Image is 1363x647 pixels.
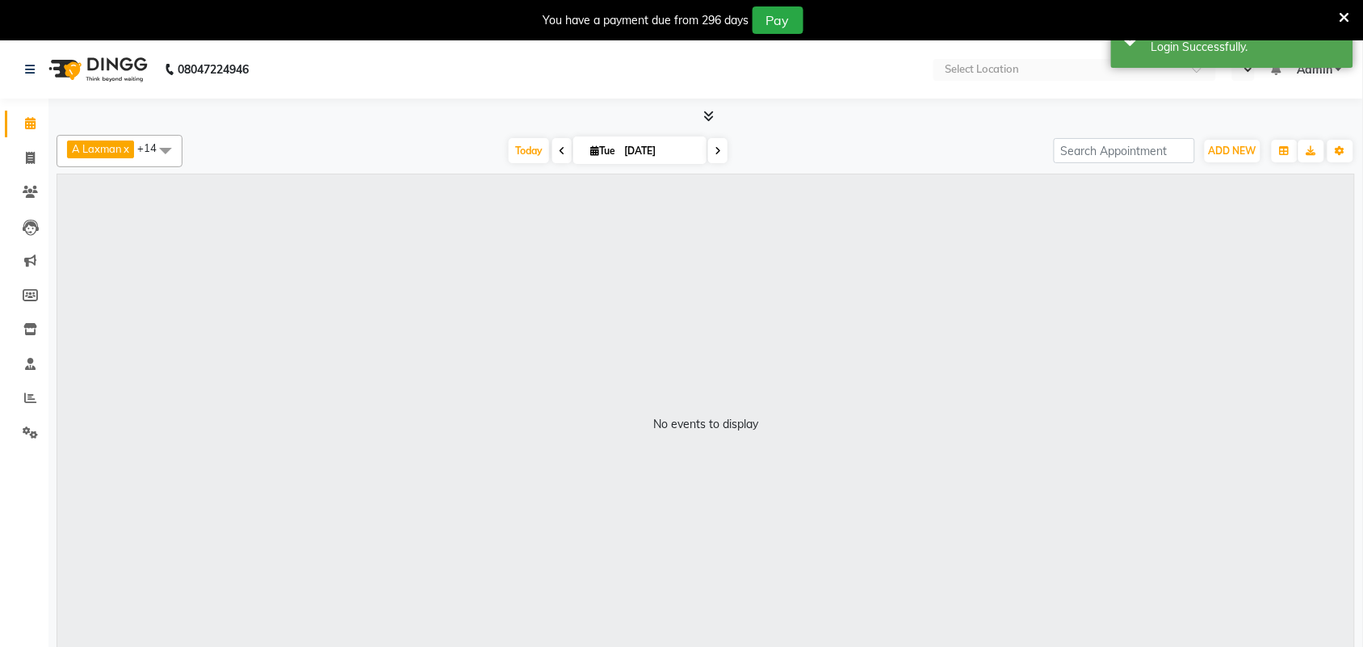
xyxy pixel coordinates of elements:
span: +14 [137,141,169,154]
span: Admin [1297,61,1332,78]
b: 08047224946 [178,47,249,92]
img: logo [41,47,152,92]
div: You have a payment due from 296 days [543,12,749,29]
span: ADD NEW [1209,145,1256,157]
div: Login Successfully. [1151,39,1341,56]
span: A Laxman [72,142,122,155]
div: Select Location [945,61,1019,78]
a: x [122,142,129,155]
input: 2025-09-02 [619,139,700,163]
span: Tue [586,145,619,157]
button: Pay [753,6,803,34]
div: No events to display [653,416,758,433]
button: ADD NEW [1205,140,1260,162]
span: Today [509,138,549,163]
input: Search Appointment [1054,138,1195,163]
